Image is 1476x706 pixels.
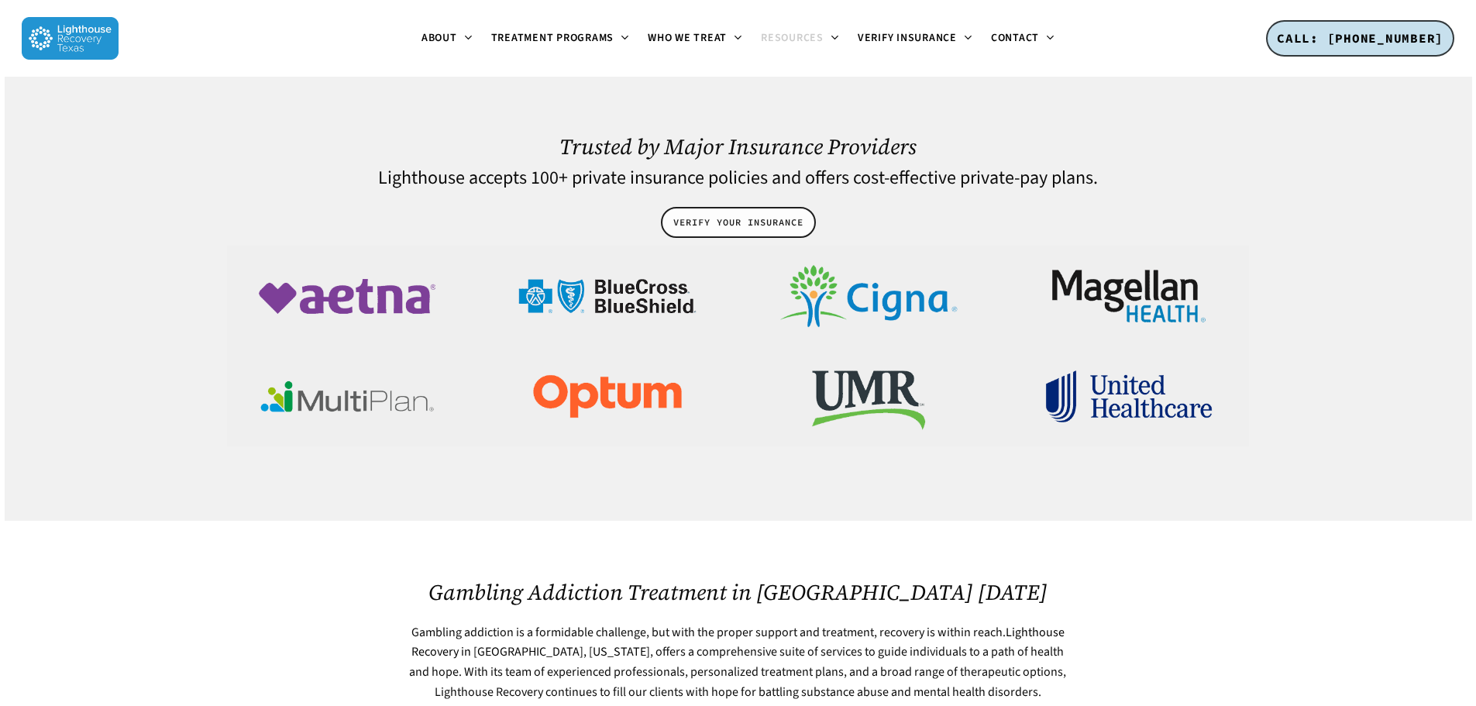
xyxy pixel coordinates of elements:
[491,30,614,46] span: Treatment Programs
[22,17,119,60] img: Lighthouse Recovery Texas
[482,33,639,45] a: Treatment Programs
[858,30,957,46] span: Verify Insurance
[1277,30,1443,46] span: CALL: [PHONE_NUMBER]
[752,33,848,45] a: Resources
[409,624,1066,701] span: Gambling addiction is a formidable challenge, but with the proper support and treatment, recovery...
[1266,20,1454,57] a: CALL: [PHONE_NUMBER]
[227,134,1249,159] h2: Trusted by Major Insurance Providers
[401,580,1075,604] h2: Gambling Addiction Treatment in [GEOGRAPHIC_DATA] [DATE]
[227,168,1249,188] h4: Lighthouse accepts 100+ private insurance policies and offers cost-effective private-pay plans.
[673,215,803,230] span: VERIFY YOUR INSURANCE
[421,30,457,46] span: About
[848,33,982,45] a: Verify Insurance
[761,30,824,46] span: Resources
[648,30,727,46] span: Who We Treat
[991,30,1039,46] span: Contact
[982,33,1064,45] a: Contact
[412,33,482,45] a: About
[638,33,752,45] a: Who We Treat
[661,207,816,238] a: VERIFY YOUR INSURANCE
